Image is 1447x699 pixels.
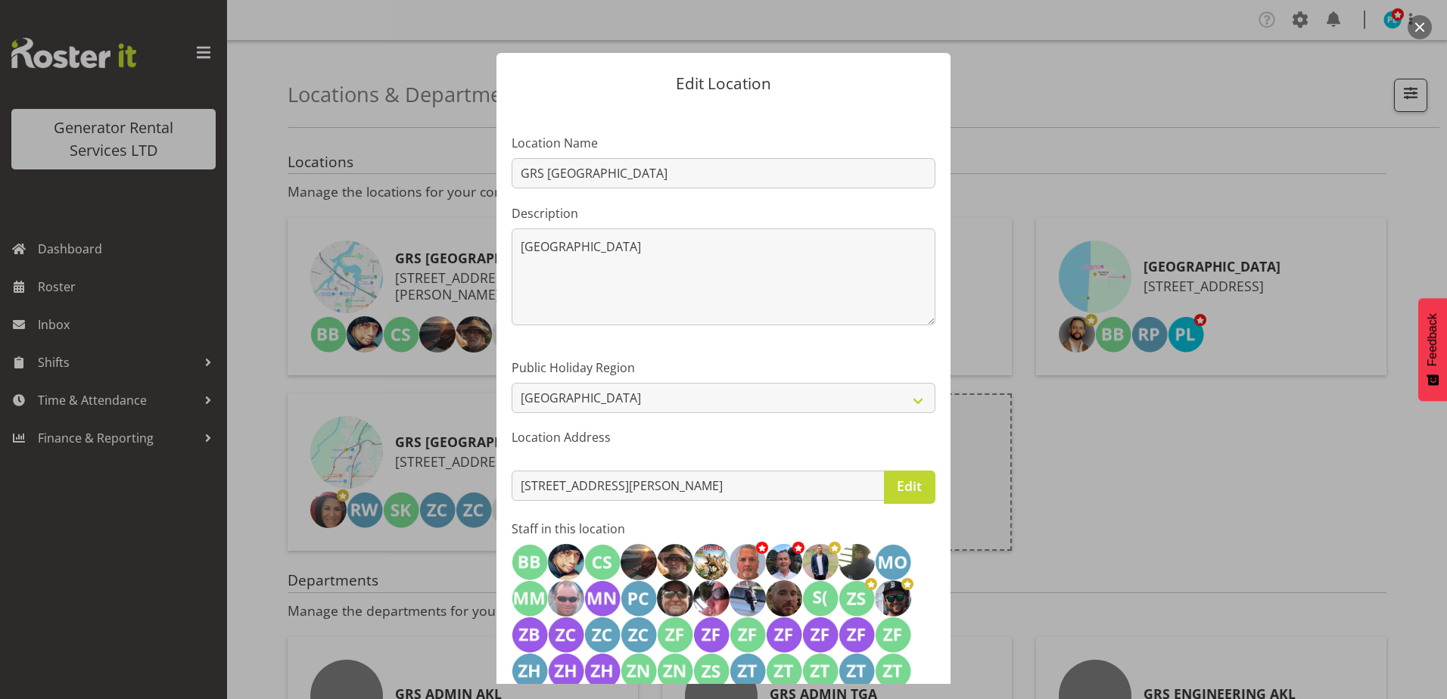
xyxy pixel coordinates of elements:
[657,580,693,617] img: rick-ankersae3846da6c6acb3f3203d7ce06c7e011.png
[730,544,766,580] img: dave-wallaced2e02bf5a44ca49c521115b89c5c4806.png
[621,544,657,580] img: chris-fry713a93f5bd2e892ba2382d9a4853c96d.png
[548,580,584,617] img: mike-chalmers5aea7dde9aa2cae466a75e1e74609601.png
[584,617,621,653] img: zz-call-out-truck-gen-308-kmy901202.jpg
[584,544,621,580] img: carl-shoebridge154.jpg
[875,544,911,580] img: manny-onwubuariri174.jpg
[657,544,693,580] img: colin-crenfeldt7648784cd6ec266ec2724d75e5f36662.png
[512,580,548,617] img: michael-marshall176.jpg
[839,580,875,617] img: zach-satiu198.jpg
[839,653,875,689] img: zz-tanker-truck-new-kmy909231.jpg
[512,134,935,152] label: Location Name
[730,653,766,689] img: zz-tanker-trailer-ensol-1900ltr-9s121227.jpg
[512,204,935,222] label: Description
[875,580,911,617] img: zak-c4-tapling8d06a56ee3cf7edc30ba33f1efe9ca8c.png
[766,544,802,580] img: jacques-engelbrecht1e891c9ce5a0e1434353ba6e107c632d.png
[875,617,911,653] img: zz-flat-deck-small-isuzu-gat286213.jpg
[766,653,802,689] img: zz-tanker-truck-kzg128229.jpg
[693,617,730,653] img: zz-fencing-truck-old-cwj327207.jpg
[802,653,839,689] img: zz-tanker-truck-12000-ltr-byr260230.jpg
[512,617,548,653] img: zz-bt50-flat-deck-kdb324200.jpg
[512,520,935,538] label: Staff in this location
[693,580,730,617] img: rob-ryand5211ed3f20840c58f2c2fac6bd30c65.png
[548,544,584,580] img: caleb-phillipsa4a316e2ef29cab6356cc7a40f04045f.png
[766,580,802,617] img: sam-peters5a117f00e86273b80789cf7ac38fd9d9.png
[621,617,657,653] img: zz-call-out-truck-gen-509-class-4-sk6149205.jpg
[584,653,621,689] img: zz-hiab-scania-fpy128217.jpg
[512,359,935,377] label: Public Holiday Region
[802,580,839,617] img: sione-maka-c5-fifita192.jpg
[1426,313,1439,366] span: Feedback
[1418,298,1447,401] button: Feedback - Show survey
[657,653,693,689] img: zz-napier-swing-lift-volvo-cqk411221.jpg
[802,617,839,653] img: zz-flat-deck-mitsi-6wheeler-xl3780211.jpg
[693,653,730,689] img: zz-swing-lift-isuzu-wo1738225.jpg
[584,580,621,617] img: mina-nomani178.jpg
[621,580,657,617] img: paul-coleman180.jpg
[839,617,875,653] img: zz-flat-deck-nissan-ug2366212.jpg
[693,544,730,580] img: craig-barrettf4b9c989f7234b79c1503e55d1926138.png
[512,428,935,446] label: Location Address
[884,471,935,504] button: Edit
[839,544,875,580] img: lexi-browneccdd13e651dfd3b591612c61640a735b.png
[730,617,766,653] img: zz-fencing-ute-bt50-lwz695208.jpg
[766,617,802,653] img: zz-flat-deck-nissan-9m-enp883209.jpg
[730,580,766,617] img: sam-carter0eb4346ed2dfce8ceab3fa72bb937eee.png
[621,653,657,689] img: zz-napier-fencing-ute-kns747220.jpg
[512,76,935,92] p: Edit Location
[512,653,548,689] img: zz-hiab-iveco-class-4-cct457215.jpg
[802,544,839,580] img: kelepi-pauuadf51ac2b38380d4c50de8760bb396c3.png
[875,653,911,689] img: zz-tractor-unit-cha467232.jpg
[657,617,693,653] img: zz-fencing-truck-new-lck355206.jpg
[548,617,584,653] img: zz-cage-trailer-z535l201.jpg
[548,653,584,689] img: zz-hiab-mitsi-kkc371216.jpg
[512,544,548,580] img: ben-bennington151.jpg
